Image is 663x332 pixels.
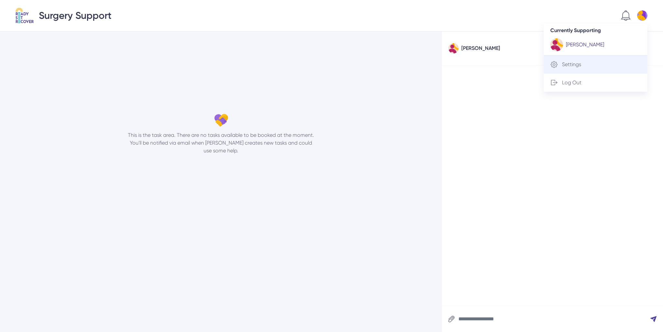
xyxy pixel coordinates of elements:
img: Send icn [650,316,657,322]
img: Settings icn [550,61,558,68]
a: Logout icn Log Out [544,74,647,92]
img: Attached icn [448,316,455,323]
div: [PERSON_NAME] [566,41,604,49]
div: Surgery Support [16,8,111,23]
a: Settings icn Settings [544,55,647,74]
div: Settings [562,61,581,68]
img: Default profile pic 10 [550,38,563,51]
img: 13 illustration da9 [212,112,230,127]
div: Currently Supporting [550,27,641,34]
img: Default profile pic 10 [448,43,459,53]
img: Notification [621,10,631,21]
img: Logo [16,8,34,23]
img: Default profile pic 4 [637,10,647,21]
div: This is the task area. There are no tasks available to be booked at the moment. You'll be notifie... [128,131,314,155]
div: [PERSON_NAME] [461,44,500,52]
div: Log Out [562,79,581,87]
img: Logout icn [550,79,558,87]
